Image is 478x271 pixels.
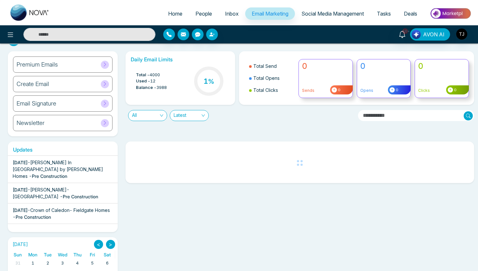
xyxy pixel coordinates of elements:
[397,7,424,20] a: Deals
[17,80,49,88] h6: Create Email
[17,100,56,107] h6: Email Signature
[85,259,100,270] td: September 5, 2025
[30,259,35,268] a: September 1, 2025
[60,194,98,199] span: - Pre Construction
[132,110,163,121] span: All
[13,214,51,220] span: - Pre Construction
[13,187,28,192] span: [DATE]
[360,62,407,71] h4: 0
[94,240,103,249] button: <
[427,6,474,21] img: Market-place.gif
[252,10,288,17] span: Email Marketing
[17,119,45,127] h6: Newsletter
[88,251,96,259] a: Friday
[45,259,50,268] a: September 2, 2025
[189,7,219,20] a: People
[29,173,67,179] span: - Pre Construction
[75,259,80,268] a: September 4, 2025
[174,110,205,121] span: Latest
[25,259,40,270] td: September 1, 2025
[245,7,295,20] a: Email Marketing
[249,60,295,72] li: Total Send
[418,88,465,93] p: Clicks
[168,10,182,17] span: Home
[13,187,69,199] span: [PERSON_NAME]- [GEOGRAPHIC_DATA]
[412,30,421,39] img: Lead Flow
[370,7,397,20] a: Tasks
[377,10,391,17] span: Tasks
[150,78,155,84] span: 12
[102,251,112,259] a: Saturday
[13,186,113,200] div: -
[404,10,417,17] span: Deals
[136,84,156,91] span: Balance -
[204,77,214,85] h3: 1
[131,56,230,63] h6: Daily Email Limits
[105,259,110,268] a: September 6, 2025
[40,259,55,270] td: September 2, 2025
[337,87,340,93] span: 0
[13,159,113,179] div: -
[394,28,410,40] a: 10+
[136,78,150,84] span: Used -
[30,207,110,213] span: Crown of Caledon- Fieldgate Homes
[12,251,23,259] a: Sunday
[100,259,115,270] td: September 6, 2025
[162,7,189,20] a: Home
[10,259,25,270] td: August 31, 2025
[13,207,28,213] span: [DATE]
[301,10,364,17] span: Social Media Management
[295,7,370,20] a: Social Media Management
[136,72,150,78] span: Total -
[13,207,113,220] div: -
[410,28,450,41] button: AVON AI
[60,259,65,268] a: September 3, 2025
[106,240,115,249] button: >
[225,10,239,17] span: Inbox
[13,160,103,179] span: [PERSON_NAME] In [GEOGRAPHIC_DATA] by [PERSON_NAME] Homes
[8,147,118,153] h6: Updates
[249,84,295,96] li: Total Clicks
[13,160,28,165] span: [DATE]
[55,259,70,270] td: September 3, 2025
[453,87,457,93] span: 0
[360,88,407,93] p: Opens
[219,7,245,20] a: Inbox
[418,62,465,71] h4: 0
[156,84,167,91] span: 3988
[395,87,398,93] span: 0
[14,259,22,268] a: August 31, 2025
[70,259,85,270] td: September 4, 2025
[249,72,295,84] li: Total Opens
[402,28,408,34] span: 10+
[27,251,39,259] a: Monday
[423,31,445,38] span: AVON AI
[302,88,349,93] p: Sends
[302,62,349,71] h4: 0
[195,10,212,17] span: People
[57,251,69,259] a: Wednesday
[456,29,467,40] img: User Avatar
[150,72,160,78] span: 4000
[10,5,49,21] img: Nova CRM Logo
[72,251,83,259] a: Thursday
[208,78,214,85] span: %
[90,259,95,268] a: September 5, 2025
[17,61,58,68] h6: Premium Emails
[43,251,53,259] a: Tuesday
[10,242,28,247] h2: [DATE]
